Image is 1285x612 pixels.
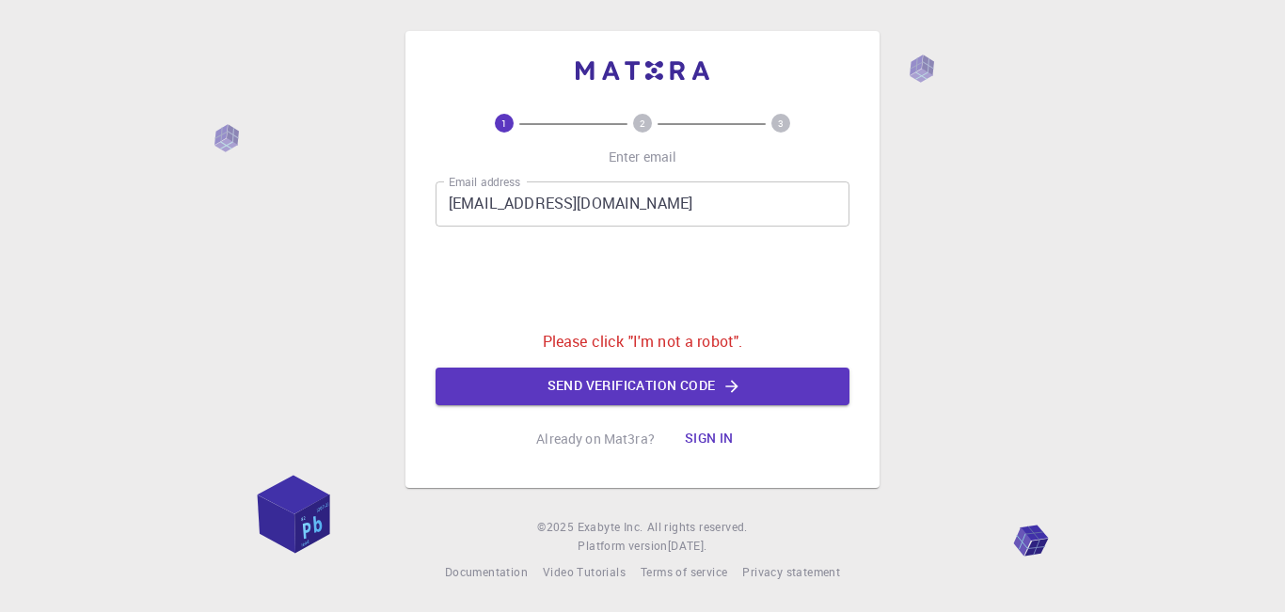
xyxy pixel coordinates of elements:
[640,117,645,130] text: 2
[500,242,785,315] iframe: reCAPTCHA
[449,174,520,190] label: Email address
[668,538,707,553] span: [DATE] .
[578,537,667,556] span: Platform version
[647,518,748,537] span: All rights reserved.
[543,564,626,579] span: Video Tutorials
[670,420,749,458] button: Sign in
[445,564,528,579] span: Documentation
[445,563,528,582] a: Documentation
[578,519,643,534] span: Exabyte Inc.
[543,563,626,582] a: Video Tutorials
[578,518,643,537] a: Exabyte Inc.
[742,563,840,582] a: Privacy statement
[641,564,727,579] span: Terms of service
[742,564,840,579] span: Privacy statement
[543,330,743,353] p: Please click "I'm not a robot".
[501,117,507,130] text: 1
[668,537,707,556] a: [DATE].
[609,148,677,166] p: Enter email
[641,563,727,582] a: Terms of service
[436,368,849,405] button: Send verification code
[537,518,577,537] span: © 2025
[778,117,784,130] text: 3
[536,430,655,448] p: Already on Mat3ra?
